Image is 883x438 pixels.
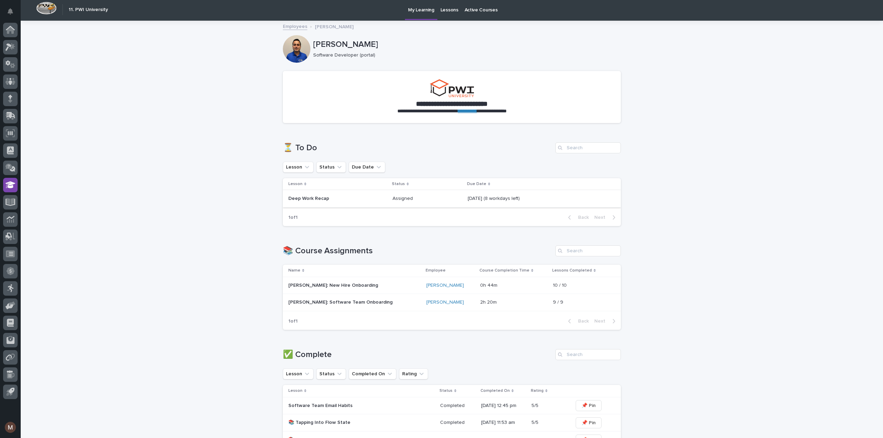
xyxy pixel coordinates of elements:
[288,281,379,288] p: [PERSON_NAME]: New Hire Onboarding
[283,368,314,379] button: Lesson
[563,318,592,324] button: Back
[283,143,553,153] h1: ⏳ To Do
[430,79,474,97] img: pwi-university-small.png
[426,267,446,274] p: Employee
[480,298,498,305] p: 2h 20m
[316,368,346,379] button: Status
[582,402,596,409] span: 📌 Pin
[399,368,428,379] button: Rating
[283,190,621,207] tr: Deep Work RecapAssignedAssigned [DATE] (8 workdays left)[DATE] (8 workdays left)
[563,214,592,221] button: Back
[288,403,409,409] p: Software Team Email Habits
[594,319,609,324] span: Next
[426,299,464,305] a: [PERSON_NAME]
[592,318,621,324] button: Next
[440,418,466,426] p: Completed
[576,400,602,411] button: 📌 Pin
[576,417,602,428] button: 📌 Pin
[283,350,553,360] h1: ✅ Complete
[440,401,466,409] p: Completed
[552,267,592,274] p: Lessons Completed
[555,142,621,153] input: Search
[283,277,621,294] tr: [PERSON_NAME]: New Hire Onboarding[PERSON_NAME]: New Hire Onboarding [PERSON_NAME] 0h 44m0h 44m 1...
[313,40,618,50] p: [PERSON_NAME]
[69,7,108,13] h2: 11. PWI University
[315,22,354,30] p: [PERSON_NAME]
[592,214,621,221] button: Next
[283,162,314,173] button: Lesson
[283,414,621,431] tr: 📚 Tapping Into Flow StateCompletedCompleted [DATE] 11:53 am5/55/5 📌 Pin
[532,401,540,409] p: 5/5
[288,420,409,426] p: 📚 Tapping Into Flow State
[594,215,609,220] span: Next
[283,313,303,330] p: 1 of 1
[467,180,486,188] p: Due Date
[313,52,615,58] p: Software Developer (portal)
[392,180,405,188] p: Status
[283,209,303,226] p: 1 of 1
[426,283,464,288] a: [PERSON_NAME]
[288,180,302,188] p: Lesson
[3,4,18,19] button: Notifications
[574,215,589,220] span: Back
[555,349,621,360] input: Search
[3,420,18,435] button: users-avatar
[480,387,510,395] p: Completed On
[532,418,540,426] p: 5/5
[574,319,589,324] span: Back
[283,22,307,30] a: Employees
[349,368,396,379] button: Completed On
[288,387,302,395] p: Lesson
[36,2,57,14] img: Workspace Logo
[531,387,544,395] p: Rating
[481,420,526,426] p: [DATE] 11:53 am
[468,194,521,202] p: [DATE] (8 workdays left)
[283,294,621,311] tr: [PERSON_NAME]: Software Team Onboarding[PERSON_NAME]: Software Team Onboarding [PERSON_NAME] 2h 2...
[439,387,453,395] p: Status
[288,196,387,202] p: Deep Work Recap
[479,267,529,274] p: Course Completion Time
[288,267,300,274] p: Name
[555,245,621,256] input: Search
[553,281,568,288] p: 10 / 10
[283,397,621,414] tr: Software Team Email HabitsCompletedCompleted [DATE] 12:45 pm5/55/5 📌 Pin
[9,8,18,19] div: Notifications
[283,246,553,256] h1: 📚 Course Assignments
[316,162,346,173] button: Status
[349,162,385,173] button: Due Date
[480,281,499,288] p: 0h 44m
[288,298,394,305] p: [PERSON_NAME]: Software Team Onboarding
[481,403,526,409] p: [DATE] 12:45 pm
[393,194,414,202] p: Assigned
[553,298,565,305] p: 9 / 9
[582,419,596,426] span: 📌 Pin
